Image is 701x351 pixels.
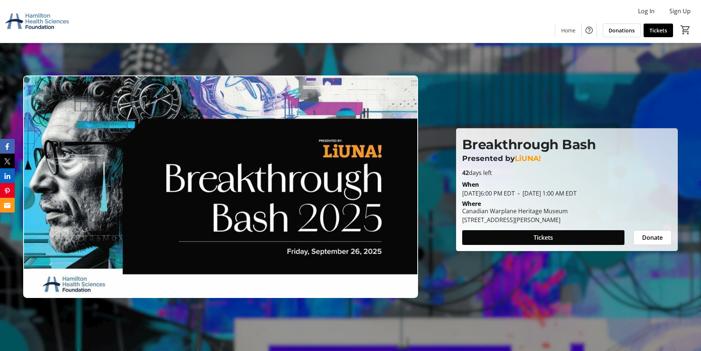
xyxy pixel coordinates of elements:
p: days left [462,168,672,177]
div: When [462,180,479,189]
img: Campaign CTA Media Photo [23,76,418,298]
span: Log In [638,7,655,15]
span: Tickets [534,233,553,242]
span: Home [561,27,576,34]
span: Donations [609,27,635,34]
span: Tickets [649,27,667,34]
span: [DATE] 6:00 PM EDT [462,189,515,197]
p: Breakthrough Bash [462,134,672,154]
button: Cart [679,23,692,36]
span: 42 [462,169,469,177]
button: Log In [632,5,661,17]
a: Tickets [644,24,673,37]
div: [STREET_ADDRESS][PERSON_NAME] [462,215,568,224]
button: Donate [633,230,672,245]
button: Sign Up [663,5,697,17]
span: Sign Up [669,7,691,15]
a: Home [555,24,581,37]
span: Presented by [462,154,515,163]
a: Donations [603,24,641,37]
span: Donate [642,233,663,242]
div: Canadian Warplane Heritage Museum [462,207,568,215]
img: Hamilton Health Sciences Foundation's Logo [4,3,70,40]
button: Help [582,23,596,38]
span: - [515,189,523,197]
span: [DATE] 1:00 AM EDT [515,189,577,197]
button: Tickets [462,230,624,245]
span: LiUNA! [515,154,541,163]
div: Where [462,201,481,207]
